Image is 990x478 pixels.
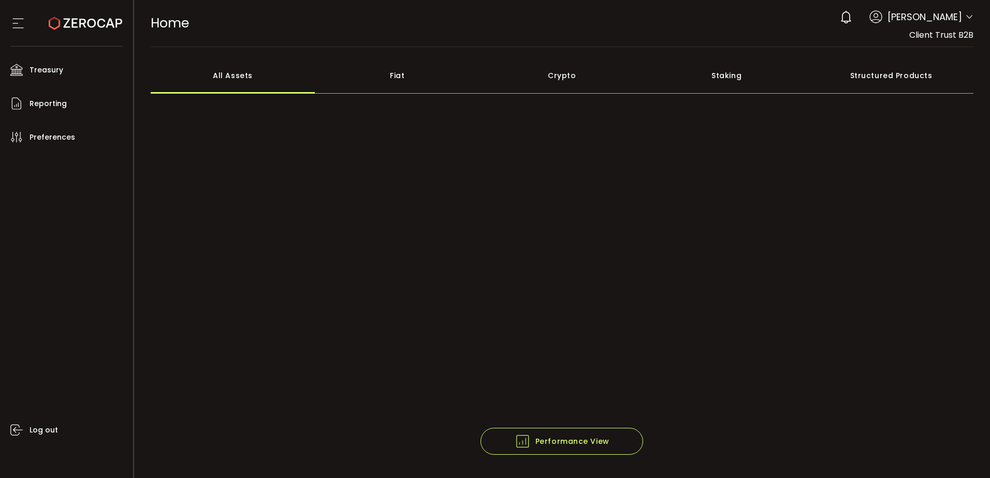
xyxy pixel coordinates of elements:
[30,96,67,111] span: Reporting
[151,57,315,94] div: All Assets
[809,57,973,94] div: Structured Products
[151,14,189,32] span: Home
[515,434,609,449] span: Performance View
[481,428,643,455] button: Performance View
[30,423,58,438] span: Log out
[479,57,644,94] div: Crypto
[30,63,63,78] span: Treasury
[315,57,479,94] div: Fiat
[30,130,75,145] span: Preferences
[644,57,809,94] div: Staking
[909,29,973,41] span: Client Trust B2B
[887,10,962,24] span: [PERSON_NAME]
